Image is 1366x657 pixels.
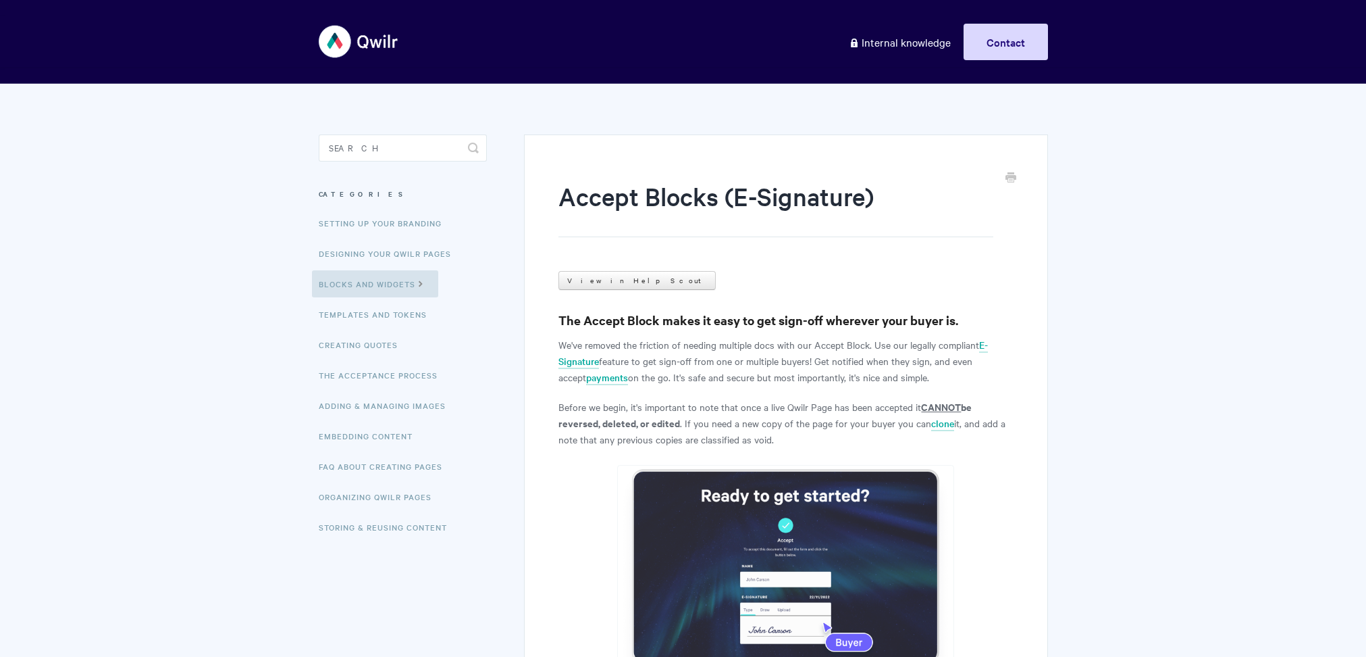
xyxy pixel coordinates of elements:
[319,392,456,419] a: Adding & Managing Images
[319,514,457,541] a: Storing & Reusing Content
[312,270,438,297] a: Blocks and Widgets
[319,362,448,389] a: The Acceptance Process
[558,311,1013,330] h3: The Accept Block makes it easy to get sign-off wherever your buyer is.
[1005,171,1016,186] a: Print this Article
[319,210,452,237] a: Setting up your Branding
[319,301,437,328] a: Templates and Tokens
[558,337,1013,385] p: We've removed the friction of needing multiple docs with our Accept Block. Use our legally compli...
[319,453,452,480] a: FAQ About Creating Pages
[319,331,408,358] a: Creating Quotes
[586,370,628,385] a: payments
[319,182,487,206] h3: Categories
[921,399,961,414] u: CANNOT
[931,416,954,431] a: clone
[964,24,1048,60] a: Contact
[319,135,487,162] input: Search
[558,271,716,290] a: View in Help Scout
[558,338,988,369] a: E-Signature
[558,399,1013,447] p: Before we begin, it's important to note that once a live Qwilr Page has been accepted it . If you...
[319,422,423,449] a: Embedding Content
[319,16,399,67] img: Qwilr Help Center
[319,240,461,267] a: Designing Your Qwilr Pages
[319,483,442,510] a: Organizing Qwilr Pages
[839,24,961,60] a: Internal knowledge
[558,179,993,237] h1: Accept Blocks (E-Signature)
